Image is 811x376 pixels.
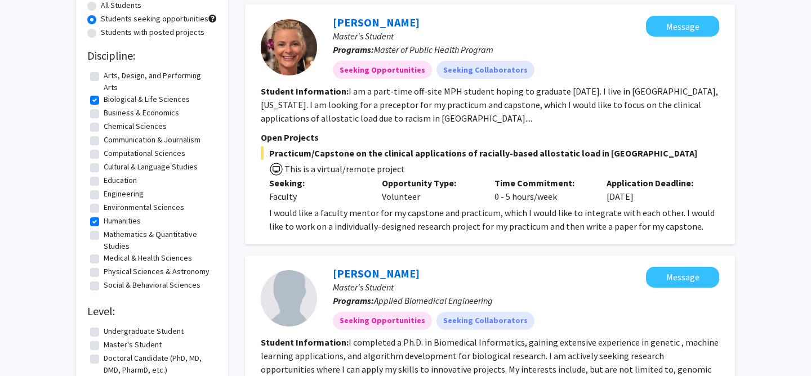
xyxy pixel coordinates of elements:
[104,229,214,252] label: Mathematics & Quantitative Studies
[436,61,534,79] mat-chip: Seeking Collaborators
[104,266,210,277] label: Physical Sciences & Astronomy
[333,61,432,79] mat-chip: Seeking Opportunities
[261,86,349,97] b: Student Information:
[333,44,374,55] b: Programs:
[104,161,198,173] label: Cultural & Language Studies
[104,339,162,351] label: Master's Student
[373,176,486,203] div: Volunteer
[436,312,534,330] mat-chip: Seeking Collaborators
[598,176,711,203] div: [DATE]
[269,206,719,233] p: I would like a faculty mentor for my capstone and practicum, which I would like to integrate with...
[104,215,141,227] label: Humanities
[104,188,144,200] label: Engineering
[486,176,599,203] div: 0 - 5 hours/week
[269,176,365,190] p: Seeking:
[87,49,217,62] h2: Discipline:
[333,295,374,306] b: Programs:
[283,163,405,174] span: This is a virtual/remote project
[333,266,420,280] a: [PERSON_NAME]
[104,120,167,132] label: Chemical Sciences
[646,267,719,288] button: Message Zheng Cai
[333,281,394,293] span: Master's Student
[104,174,137,186] label: Education
[104,279,200,291] label: Social & Behavioral Sciences
[8,325,48,368] iframe: Chat
[104,70,214,93] label: Arts, Design, and Performing Arts
[261,86,718,124] fg-read-more: I am a part-time off-site MPH student hoping to graduate [DATE]. I live in [GEOGRAPHIC_DATA], [US...
[104,134,200,146] label: Communication & Journalism
[87,305,217,318] h2: Level:
[646,16,719,37] button: Message Christa Ambrose
[333,312,432,330] mat-chip: Seeking Opportunities
[104,325,184,337] label: Undergraduate Student
[333,15,420,29] a: [PERSON_NAME]
[333,30,394,42] span: Master's Student
[101,13,208,25] label: Students seeking opportunities
[104,147,185,159] label: Computational Sciences
[104,352,214,376] label: Doctoral Candidate (PhD, MD, DMD, PharmD, etc.)
[261,337,349,348] b: Student Information:
[269,190,365,203] div: Faculty
[374,44,493,55] span: Master of Public Health Program
[104,202,184,213] label: Environmental Sciences
[494,176,590,190] p: Time Commitment:
[104,252,192,264] label: Medical & Health Sciences
[607,176,702,190] p: Application Deadline:
[261,146,719,160] span: Practicum/Capstone on the clinical applications of racially-based allostatic load in [GEOGRAPHIC_...
[104,107,179,119] label: Business & Economics
[104,93,190,105] label: Biological & Life Sciences
[374,295,493,306] span: Applied Biomedical Engineering
[101,26,204,38] label: Students with posted projects
[261,132,319,143] span: Open Projects
[382,176,478,190] p: Opportunity Type:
